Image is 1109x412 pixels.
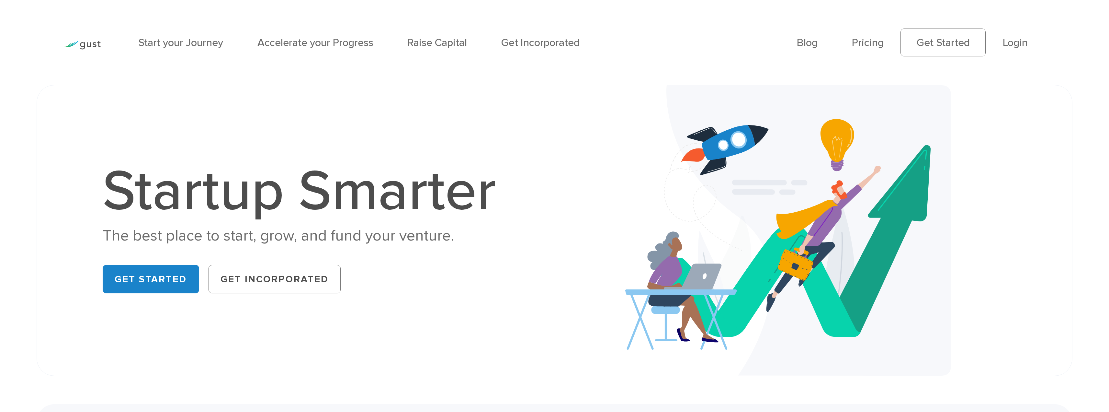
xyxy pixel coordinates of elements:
a: Raise Capital [407,36,467,49]
a: Pricing [852,36,884,49]
a: Accelerate your Progress [257,36,373,49]
a: Login [1003,36,1028,49]
a: Get Started [103,265,199,293]
img: Startup Smarter Hero [625,85,951,375]
img: Gust Logo [64,41,101,50]
div: The best place to start, grow, and fund your venture. [103,226,510,246]
a: Get Incorporated [209,265,341,293]
a: Get Started [900,29,985,56]
a: Get Incorporated [501,36,580,49]
a: Start your Journey [138,36,223,49]
a: Blog [797,36,818,49]
h1: Startup Smarter [103,163,510,220]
